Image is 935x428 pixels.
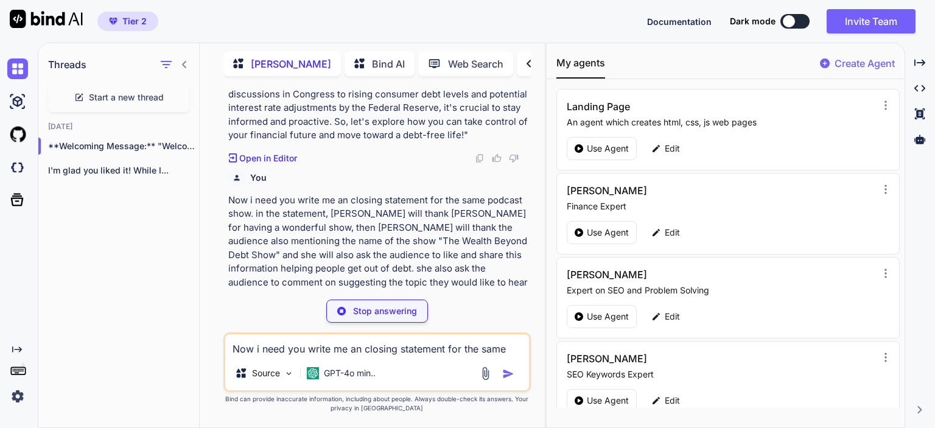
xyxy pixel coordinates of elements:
[7,157,28,178] img: darkCloudIdeIcon
[251,57,331,71] p: [PERSON_NAME]
[252,367,280,379] p: Source
[665,310,680,323] p: Edit
[10,10,83,28] img: Bind AI
[284,368,294,379] img: Pick Models
[223,395,531,413] p: Bind can provide inaccurate information, including about people. Always double-check its answers....
[567,267,783,282] h3: [PERSON_NAME]
[587,142,629,155] p: Use Agent
[567,183,783,198] h3: [PERSON_NAME]
[835,56,895,71] p: Create Agent
[448,57,503,71] p: Web Search
[587,395,629,407] p: Use Agent
[587,310,629,323] p: Use Agent
[567,351,783,366] h3: [PERSON_NAME]
[7,58,28,79] img: chat
[307,367,319,379] img: GPT-4o mini
[587,226,629,239] p: Use Agent
[478,367,492,381] img: attachment
[502,368,514,380] img: icon
[7,91,28,112] img: ai-studio
[372,57,405,71] p: Bind AI
[89,91,164,103] span: Start a new thread
[665,226,680,239] p: Edit
[239,152,297,164] p: Open in Editor
[665,395,680,407] p: Edit
[509,153,519,163] img: dislike
[122,15,147,27] span: Tier 2
[48,140,199,152] p: **Welcoming Message:** "Welcome to *The...
[353,305,417,317] p: Stop answering
[567,284,875,296] p: Expert on SEO and Problem Solving
[38,122,199,132] h2: [DATE]
[109,18,117,25] img: premium
[228,194,528,303] p: Now i need you write me an closing statement for the same podcast show. in the statement, [PERSON...
[730,15,776,27] span: Dark mode
[567,99,783,114] h3: Landing Page
[7,386,28,407] img: settings
[567,200,875,212] p: Finance Expert
[567,368,875,381] p: SEO Keywords Expert
[827,9,916,33] button: Invite Team
[48,164,199,177] p: I'm glad you liked it! While I...
[647,15,712,28] button: Documentation
[250,172,267,184] h6: You
[492,153,502,163] img: like
[48,57,86,72] h1: Threads
[647,16,712,27] span: Documentation
[97,12,158,31] button: premiumTier 2
[556,55,605,79] button: My agents
[7,124,28,145] img: githubLight
[475,153,485,163] img: copy
[665,142,680,155] p: Edit
[324,367,376,379] p: GPT-4o min..
[567,116,875,128] p: An agent which creates html, css, js web pages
